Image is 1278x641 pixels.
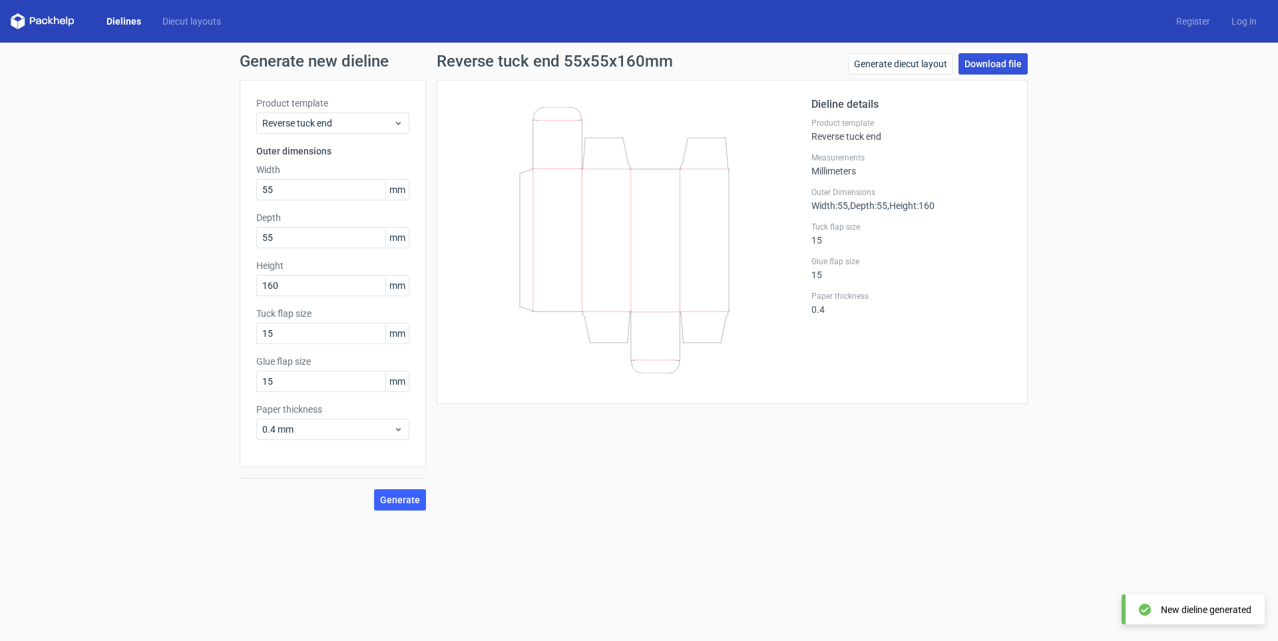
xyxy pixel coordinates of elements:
[811,152,1011,163] label: Measurements
[811,256,1011,267] label: Glue flap size
[256,163,409,176] label: Width
[152,15,232,28] a: Diecut layouts
[811,118,1011,142] div: Reverse tuck end
[256,355,409,368] label: Glue flap size
[380,495,420,505] span: Generate
[256,97,409,110] label: Product template
[256,307,409,320] label: Tuck flap size
[256,144,409,158] h3: Outer dimensions
[811,222,1011,246] div: 15
[811,200,848,211] span: Width : 55
[96,15,152,28] a: Dielines
[385,323,409,343] span: mm
[240,53,1038,69] h1: Generate new dieline
[1221,15,1267,28] a: Log in
[374,489,426,511] button: Generate
[811,291,1011,302] label: Paper thickness
[811,222,1011,232] label: Tuck flap size
[811,256,1011,280] div: 15
[811,97,1011,112] h2: Dieline details
[887,200,935,211] span: , Height : 160
[256,259,409,272] label: Height
[811,118,1011,128] label: Product template
[811,291,1011,315] div: 0.4
[262,423,393,436] span: 0.4 mm
[262,116,393,130] span: Reverse tuck end
[385,228,409,248] span: mm
[958,53,1028,75] a: Download file
[848,53,953,75] a: Generate diecut layout
[256,211,409,224] label: Depth
[256,403,409,416] label: Paper thickness
[385,180,409,200] span: mm
[848,200,887,211] span: , Depth : 55
[385,276,409,296] span: mm
[385,371,409,391] span: mm
[811,187,1011,198] label: Outer Dimensions
[1161,603,1251,616] div: New dieline generated
[1166,15,1221,28] a: Register
[437,53,673,69] h1: Reverse tuck end 55x55x160mm
[811,152,1011,176] div: Millimeters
